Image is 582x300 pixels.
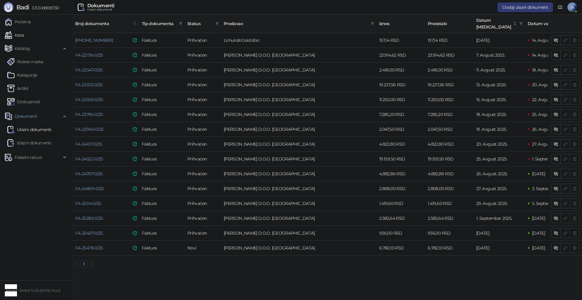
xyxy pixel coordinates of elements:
button: right [87,260,95,268]
td: Trgovina Matejić D.O.O. Kruševac [221,196,377,211]
td: Faktura [139,48,185,63]
td: 25. Avgust 2025. [474,152,525,166]
td: [DATE] [474,241,525,255]
td: Prihvaćen [185,211,221,226]
td: 7.285,20 RSD [425,107,474,122]
td: Faktura [139,226,185,241]
td: 19. Avgust 2025. [474,122,525,137]
a: Robne marke [7,56,43,68]
td: Prihvaćen [185,33,221,48]
td: Prihvaćen [185,63,221,77]
td: 27. Avgust 2025. [474,181,525,196]
span: right [89,262,93,266]
span: [DATE] [532,245,545,251]
span: left [75,262,78,266]
td: Trgovina Matejić D.O.O. Kruševac [221,107,377,122]
div: Ulazni dokumenti [87,8,114,11]
td: 2.047,50 RSD [425,122,474,137]
img: e-Faktura [133,83,137,87]
td: 2.808,00 RSD [377,181,425,196]
td: Faktura [139,122,185,137]
td: Trgovina Matejić D.O.O. Kruševac [221,166,377,181]
th: Preostalo [425,15,474,33]
a: FA-22736-0/25 [75,52,103,58]
img: Logo [4,2,13,12]
span: 14. Avgust 2025. [532,38,563,43]
td: Faktura [139,107,185,122]
td: 23.914,62 RSD [425,48,474,63]
span: filter [518,16,524,31]
td: Trgovina Matejić D.O.O. Kruševac [221,181,377,196]
th: Iznos [377,15,425,33]
span: Badi [16,4,29,11]
td: Prihvaćen [185,226,221,241]
a: FA-23047-0/25 [75,67,103,73]
td: 1.419,60 RSD [377,196,425,211]
td: Prihvaćen [185,166,221,181]
span: 27. Avgust 2025. [532,141,563,147]
td: Prihvaćen [185,137,221,152]
td: Prihvaćen [185,196,221,211]
img: 64x64-companyLogo-4c9eac63-00ad-485c-9b48-57f283827d2d.png [5,284,17,296]
td: 2.047,50 RSD [377,122,425,137]
a: FA-24107-0/25 [75,141,102,147]
span: filter [179,22,182,25]
td: 13. Avgust 2025. [474,77,525,92]
td: Faktura [139,196,185,211]
a: FA-25407-0/25 [75,230,103,236]
a: Kasa [5,29,24,41]
td: Faktura [139,63,185,77]
span: 14. Avgust 2025. [532,52,563,58]
td: 11.250,00 RSD [377,92,425,107]
th: Datum valute [525,15,577,33]
td: 19.237,56 RSD [425,77,474,92]
td: Prihvaćen [185,152,221,166]
td: 4.822,80 RSD [425,137,474,152]
span: 26. Avgust 2025. [532,127,564,132]
td: Prihvaćen [185,122,221,137]
td: Trgovina Matejić D.O.O. Kruševac [221,137,377,152]
td: 2.582,64 RSD [425,211,474,226]
img: Ulazni dokumenti [78,4,85,11]
li: Sledeća strana [87,260,95,268]
td: 157,14 RSD [377,33,425,48]
img: e-Faktura [133,112,137,117]
span: Dokumenti [15,110,37,122]
td: 157,14 RSD [425,33,474,48]
td: Prihvaćen [185,48,221,63]
td: [DATE] [474,226,525,241]
td: Faktura [139,77,185,92]
td: 2.582,64 RSD [377,211,425,226]
img: e-Faktura [133,127,137,131]
span: 1. Septembar 2025. [532,156,568,162]
span: filter [215,22,219,25]
div: Dokumenti [87,3,114,8]
span: 25. Avgust 2025. [532,112,563,117]
span: 22. Avgust 2025. [532,97,563,102]
td: Trgovina Matejić D.O.O. Kruševac [221,152,377,166]
a: FA-23785-0/25 [75,112,103,117]
span: Katalog [15,42,30,54]
img: e-Faktura [133,246,137,250]
td: Trgovina Matejić D.O.O. Kruševac [221,241,377,255]
td: Prihvaćen [185,107,221,122]
img: e-Faktura [133,97,137,102]
td: 936,00 RSD [425,226,474,241]
td: 20. Avgust 2025. [474,137,525,152]
span: 5. Septembar 2025. [532,201,569,206]
td: 11. Avgust 2025. [474,63,525,77]
span: [DATE] [532,216,545,221]
td: Faktura [139,181,185,196]
span: Datum [MEDICAL_DATA] [476,17,512,30]
td: Faktura [139,152,185,166]
td: 19.159,50 RSD [425,152,474,166]
a: FA-23940-0/25 [75,127,104,132]
span: 3. Septembar 2025. [532,186,569,191]
a: FA-24869-0/25 [75,186,104,191]
td: Faktura [139,92,185,107]
a: 1 [80,261,87,267]
td: 19.237,56 RSD [377,77,425,92]
td: Prihvaćen [185,92,221,107]
td: Trgovina Matejić D.O.O. Kruševac [221,63,377,77]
